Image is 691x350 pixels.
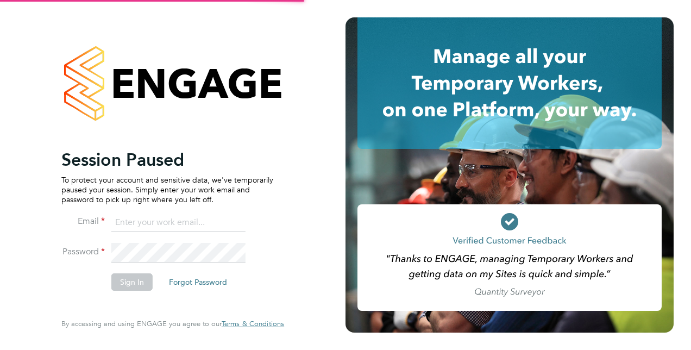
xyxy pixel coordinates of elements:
[222,320,284,328] a: Terms & Conditions
[61,216,105,227] label: Email
[111,273,153,291] button: Sign In
[61,175,273,205] p: To protect your account and sensitive data, we've temporarily paused your session. Simply enter y...
[111,213,246,233] input: Enter your work email...
[61,319,284,328] span: By accessing and using ENGAGE you agree to our
[160,273,236,291] button: Forgot Password
[61,149,273,171] h2: Session Paused
[61,246,105,258] label: Password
